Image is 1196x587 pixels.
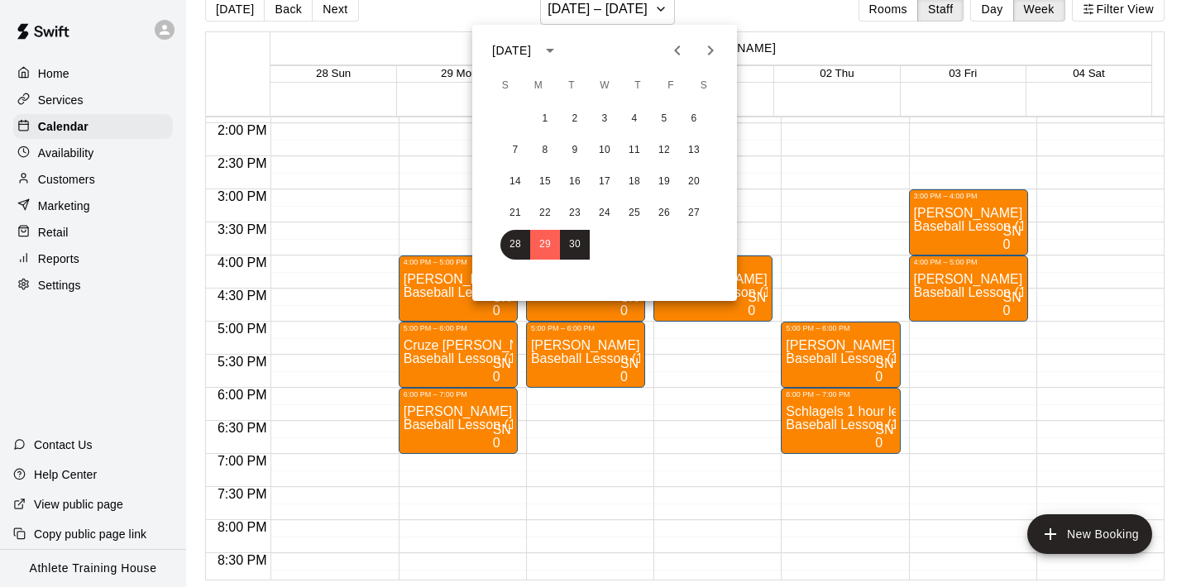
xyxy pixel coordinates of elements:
[524,69,553,103] span: Monday
[649,104,679,134] button: 5
[530,136,560,165] button: 8
[560,104,590,134] button: 2
[656,69,686,103] span: Friday
[500,198,530,228] button: 21
[649,198,679,228] button: 26
[590,198,620,228] button: 24
[590,104,620,134] button: 3
[560,136,590,165] button: 9
[536,36,564,64] button: calendar view is open, switch to year view
[490,69,520,103] span: Sunday
[623,69,653,103] span: Thursday
[530,167,560,197] button: 15
[679,198,709,228] button: 27
[649,167,679,197] button: 19
[620,104,649,134] button: 4
[530,104,560,134] button: 1
[649,136,679,165] button: 12
[560,167,590,197] button: 16
[590,69,620,103] span: Wednesday
[500,167,530,197] button: 14
[557,69,586,103] span: Tuesday
[689,69,719,103] span: Saturday
[560,198,590,228] button: 23
[694,34,727,67] button: Next month
[560,230,590,260] button: 30
[620,136,649,165] button: 11
[590,136,620,165] button: 10
[679,104,709,134] button: 6
[661,34,694,67] button: Previous month
[620,167,649,197] button: 18
[500,136,530,165] button: 7
[590,167,620,197] button: 17
[500,230,530,260] button: 28
[530,230,560,260] button: 29
[492,42,531,60] div: [DATE]
[679,167,709,197] button: 20
[530,198,560,228] button: 22
[620,198,649,228] button: 25
[679,136,709,165] button: 13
